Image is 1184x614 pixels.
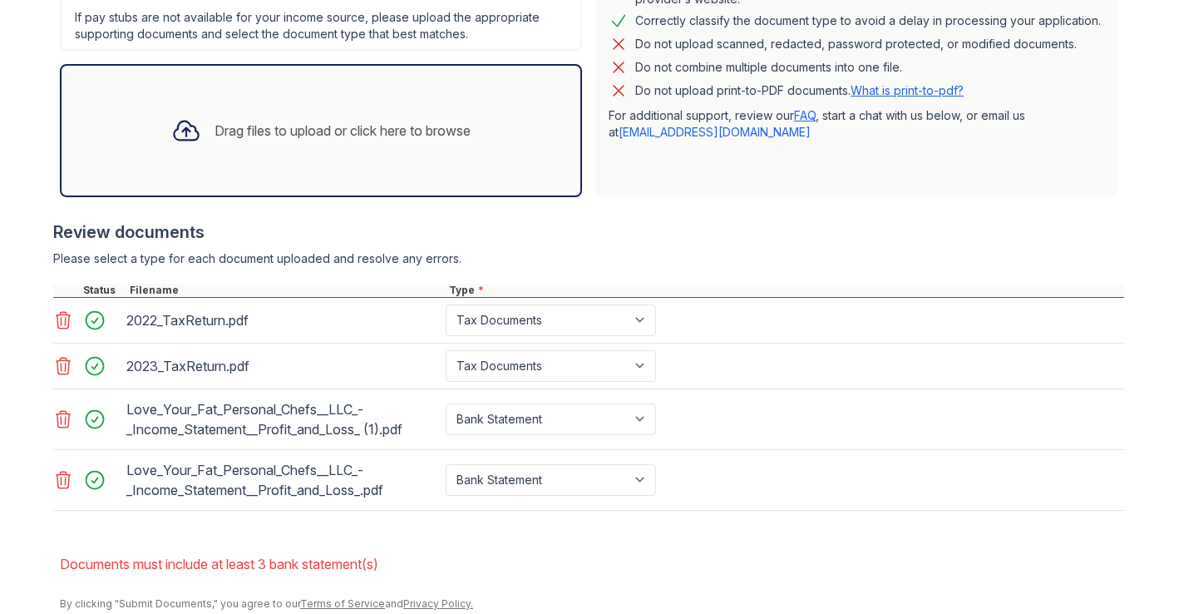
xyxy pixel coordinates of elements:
[126,307,439,334] div: 2022_TaxReturn.pdf
[126,396,439,443] div: Love_Your_Fat_Personal_Chefs__LLC_-_Income_Statement__Profit_and_Loss_ (1).pdf
[609,107,1104,141] p: For additional support, review our , start a chat with us below, or email us at
[215,121,471,141] div: Drag files to upload or click here to browse
[80,284,126,297] div: Status
[60,547,1124,581] li: Documents must include at least 3 bank statement(s)
[619,125,811,139] a: [EMAIL_ADDRESS][DOMAIN_NAME]
[126,353,439,379] div: 2023_TaxReturn.pdf
[635,11,1101,31] div: Correctly classify the document type to avoid a delay in processing your application.
[403,597,473,610] a: Privacy Policy.
[126,284,446,297] div: Filename
[794,108,816,122] a: FAQ
[635,82,964,99] p: Do not upload print-to-PDF documents.
[300,597,385,610] a: Terms of Service
[635,34,1077,54] div: Do not upload scanned, redacted, password protected, or modified documents.
[851,83,964,97] a: What is print-to-pdf?
[635,57,902,77] div: Do not combine multiple documents into one file.
[60,597,1124,611] div: By clicking "Submit Documents," you agree to our and
[53,250,1124,267] div: Please select a type for each document uploaded and resolve any errors.
[446,284,1124,297] div: Type
[53,220,1124,244] div: Review documents
[126,457,439,503] div: Love_Your_Fat_Personal_Chefs__LLC_-_Income_Statement__Profit_and_Loss_.pdf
